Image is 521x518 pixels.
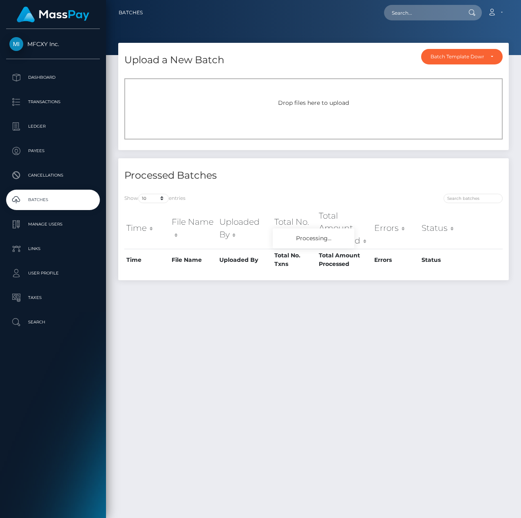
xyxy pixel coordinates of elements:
[17,7,89,22] img: MassPay Logo
[419,249,468,270] th: Status
[421,49,503,64] button: Batch Template Download
[6,165,100,186] a: Cancellations
[9,267,97,279] p: User Profile
[9,96,97,108] p: Transactions
[6,263,100,283] a: User Profile
[9,120,97,133] p: Ledger
[124,208,170,249] th: Time
[170,249,217,270] th: File Name
[273,228,354,248] div: Processing...
[278,99,349,106] span: Drop files here to upload
[9,145,97,157] p: Payees
[124,53,224,67] h4: Upload a New Batch
[9,218,97,230] p: Manage Users
[317,249,372,270] th: Total Amount Processed
[444,194,503,203] input: Search batches
[272,208,317,249] th: Total No. Txns
[170,208,217,249] th: File Name
[6,141,100,161] a: Payees
[124,249,170,270] th: Time
[9,243,97,255] p: Links
[9,194,97,206] p: Batches
[124,168,307,183] h4: Processed Batches
[9,169,97,182] p: Cancellations
[6,92,100,112] a: Transactions
[9,292,97,304] p: Taxes
[119,4,143,21] a: Batches
[384,5,461,20] input: Search...
[430,53,484,60] div: Batch Template Download
[138,194,169,203] select: Showentries
[272,249,317,270] th: Total No. Txns
[317,208,372,249] th: Total Amount Processed
[6,214,100,235] a: Manage Users
[6,40,100,48] span: MFCXY Inc.
[217,208,272,249] th: Uploaded By
[217,249,272,270] th: Uploaded By
[419,208,468,249] th: Status
[6,312,100,332] a: Search
[6,67,100,88] a: Dashboard
[9,71,97,84] p: Dashboard
[6,190,100,210] a: Batches
[372,208,419,249] th: Errors
[6,239,100,259] a: Links
[372,249,419,270] th: Errors
[6,116,100,137] a: Ledger
[9,37,23,51] img: MFCXY Inc.
[9,316,97,328] p: Search
[124,194,185,203] label: Show entries
[6,288,100,308] a: Taxes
